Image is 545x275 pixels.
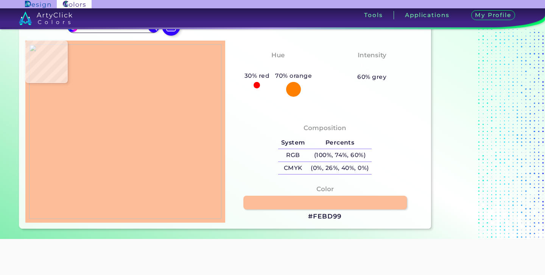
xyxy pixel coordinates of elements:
h5: Percents [308,137,372,149]
img: ArtyClick Design logo [25,1,50,8]
h3: Reddish Orange [246,62,310,71]
h5: 70% orange [272,71,315,81]
h3: My Profile [471,10,515,20]
h5: (100%, 74%, 60%) [308,149,372,162]
img: e1e85a91-c4da-4d58-8c47-94d00f5378b6 [29,44,221,219]
h4: Intensity [358,50,386,61]
img: logo_artyclick_colors_white.svg [19,11,72,25]
h5: 30% red [241,71,272,81]
h5: 60% grey [357,72,386,82]
h5: RGB [278,149,308,162]
h5: System [278,137,308,149]
h4: Composition [304,123,346,134]
h4: Color [316,184,334,195]
h3: Applications [405,12,449,18]
h3: Pastel [358,62,386,71]
iframe: Advertisement [135,239,410,273]
h3: #FEBD99 [308,212,342,221]
h4: Hue [271,50,285,61]
h3: Tools [364,12,383,18]
h5: CMYK [278,162,308,174]
h5: (0%, 26%, 40%, 0%) [308,162,372,174]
